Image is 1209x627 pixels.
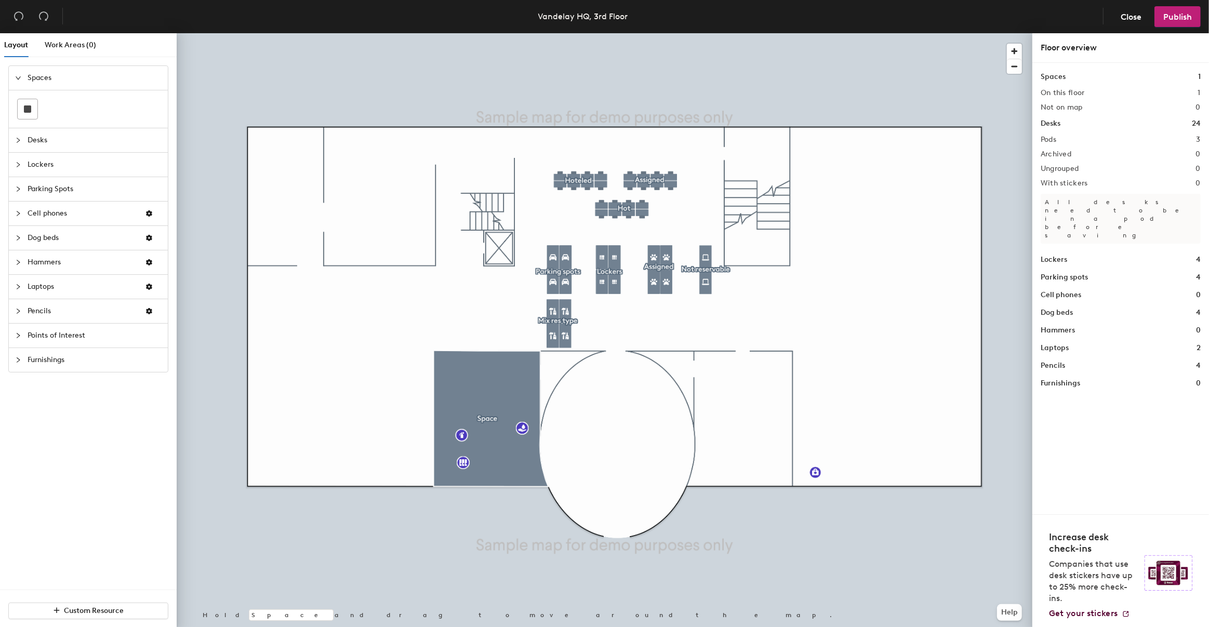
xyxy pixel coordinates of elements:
h2: 3 [1197,136,1201,144]
h1: Cell phones [1041,289,1081,301]
h2: 0 [1196,103,1201,112]
p: All desks need to be in a pod before saving [1041,194,1201,244]
a: Get your stickers [1049,608,1130,619]
button: Publish [1154,6,1201,27]
h1: Pencils [1041,360,1065,371]
h1: 0 [1196,325,1201,336]
span: collapsed [15,332,21,339]
button: Redo (⌘ + ⇧ + Z) [33,6,54,27]
h1: Lockers [1041,254,1067,265]
span: expanded [15,75,21,81]
h1: Furnishings [1041,378,1080,389]
span: Hammers [28,250,137,274]
h1: 0 [1196,289,1201,301]
h2: 0 [1196,179,1201,188]
span: collapsed [15,308,21,314]
h4: Increase desk check-ins [1049,531,1138,554]
button: Custom Resource [8,603,168,619]
h2: 1 [1198,89,1201,97]
h1: 4 [1196,254,1201,265]
h2: Pods [1041,136,1056,144]
h2: Archived [1041,150,1071,158]
span: collapsed [15,186,21,192]
span: Layout [4,41,28,49]
h2: 0 [1196,165,1201,173]
p: Companies that use desk stickers have up to 25% more check-ins. [1049,558,1138,604]
span: Points of Interest [28,324,162,348]
h2: On this floor [1041,89,1085,97]
span: collapsed [15,162,21,168]
span: collapsed [15,210,21,217]
span: Close [1121,12,1141,22]
span: collapsed [15,137,21,143]
span: Work Areas (0) [45,41,96,49]
button: Close [1112,6,1150,27]
span: Desks [28,128,162,152]
h1: Desks [1041,118,1060,129]
h1: 24 [1192,118,1201,129]
h1: Hammers [1041,325,1075,336]
div: Floor overview [1041,42,1201,54]
span: Laptops [28,275,137,299]
h1: 0 [1196,378,1201,389]
div: Vandelay HQ, 3rd Floor [538,10,628,23]
h1: 4 [1196,272,1201,283]
h2: With stickers [1041,179,1088,188]
h1: Dog beds [1041,307,1073,318]
button: Undo (⌘ + Z) [8,6,29,27]
span: Custom Resource [64,606,124,615]
h1: 4 [1196,307,1201,318]
h1: 4 [1196,360,1201,371]
button: Help [997,604,1022,621]
span: Dog beds [28,226,137,250]
h1: Laptops [1041,342,1069,354]
span: Lockers [28,153,162,177]
span: Pencils [28,299,137,323]
h2: 0 [1196,150,1201,158]
h1: 1 [1198,71,1201,83]
span: collapsed [15,259,21,265]
h1: Spaces [1041,71,1066,83]
span: Parking Spots [28,177,162,201]
h1: Parking spots [1041,272,1088,283]
h2: Ungrouped [1041,165,1079,173]
span: collapsed [15,235,21,241]
h1: 2 [1197,342,1201,354]
span: Furnishings [28,348,162,372]
span: collapsed [15,284,21,290]
span: collapsed [15,357,21,363]
span: Get your stickers [1049,608,1118,618]
span: Publish [1163,12,1192,22]
img: Sticker logo [1145,555,1192,591]
span: Spaces [28,66,162,90]
span: Cell phones [28,202,137,225]
h2: Not on map [1041,103,1083,112]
